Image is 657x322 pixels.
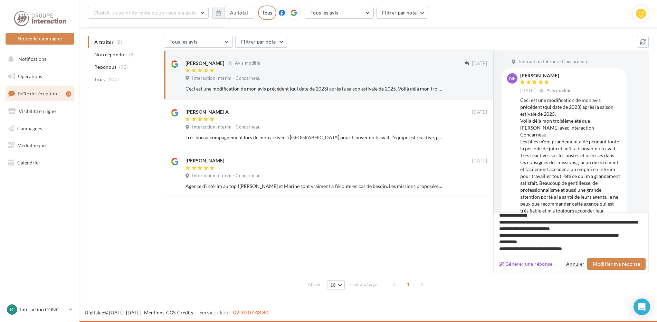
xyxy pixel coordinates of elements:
[199,309,230,315] span: Service client
[563,260,587,268] button: Annuler
[496,260,555,268] button: Générer une réponse
[144,310,164,315] a: Mentions
[17,142,46,148] span: Médiathèque
[4,155,75,170] a: Calendrier
[85,310,104,315] a: Digitaleo
[376,7,428,19] button: Filtrer par note
[546,88,572,93] span: Avis modifié
[212,7,254,19] button: Au total
[18,91,57,96] span: Boîte de réception
[4,121,75,136] a: Campagnes
[192,124,260,130] span: Interaction Interim - Concarneau
[94,10,196,16] span: Choisir un point de vente ou un code magasin
[518,59,587,65] span: Interaction Interim - Concarneau
[66,91,71,97] div: 3
[170,39,198,45] span: Tous les avis
[4,104,75,119] a: Visibilité en ligne
[6,303,74,316] a: IC Interaction CONCARNEAU
[634,299,650,315] div: Open Intercom Messenger
[177,310,193,315] a: Crédits
[10,306,15,313] span: IC
[403,279,414,290] span: 1
[330,282,336,288] span: 10
[472,60,487,67] span: [DATE]
[94,64,117,70] span: Répondus
[18,73,42,79] span: Opérations
[185,134,442,141] div: Très bon accompagnement lors de mon arrivée à [GEOGRAPHIC_DATA] pour trouver du travail. L’équipe...
[19,108,56,114] span: Visibilité en ligne
[88,7,209,19] button: Choisir un point de vente ou un code magasin
[509,75,516,82] span: NF
[107,77,119,82] span: (100)
[233,309,268,315] span: 02 30 07 43 80
[4,69,75,84] a: Opérations
[94,76,105,83] span: Tous
[166,310,175,315] a: CGS
[235,60,260,66] span: Avis modifié
[311,10,339,16] span: Tous les avis
[4,52,73,66] button: Notifications
[4,138,75,153] a: Médiathèque
[587,258,646,270] button: Modifier ma réponse
[185,85,442,92] div: Ceci est une modification de mon avis précédent (qui date de 2023) après la saison estivale de 20...
[85,310,268,315] span: © [DATE]-[DATE] - - -
[349,281,377,288] span: résultats/page
[17,160,40,165] span: Calendrier
[308,281,323,288] span: Afficher
[164,36,233,48] button: Tous les avis
[17,125,42,131] span: Campagnes
[305,7,374,19] button: Tous les avis
[18,56,46,62] span: Notifications
[20,306,66,313] p: Interaction CONCARNEAU
[192,75,260,82] span: Interaction Interim - Concarneau
[520,97,621,221] div: Ceci est une modification de mon avis précédent (qui date de 2023) après la saison estivale de 20...
[472,158,487,164] span: [DATE]
[94,51,126,58] span: Non répondus
[520,88,535,94] span: [DATE]
[4,86,75,101] a: Boîte de réception3
[185,108,229,115] div: [PERSON_NAME] A
[258,6,276,20] div: Tous
[119,64,128,70] span: (92)
[472,109,487,115] span: [DATE]
[327,280,345,290] button: 10
[185,60,224,67] div: [PERSON_NAME]
[129,52,135,57] span: (8)
[6,33,74,45] button: Nouvelle campagne
[520,73,573,78] div: [PERSON_NAME]
[192,173,260,179] span: Interaction Interim - Concarneau
[185,157,224,164] div: [PERSON_NAME]
[185,183,442,190] div: Agence d’intérim au top ![PERSON_NAME] et Marine sont vraiment a l’écoute en cas de besoin. Les m...
[235,36,287,48] button: Filtrer par note
[224,7,254,19] button: Au total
